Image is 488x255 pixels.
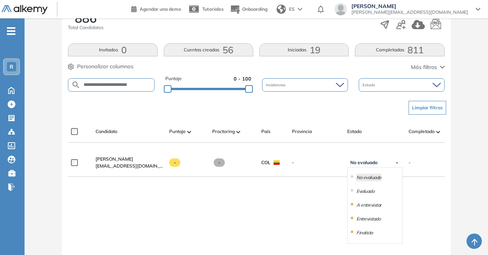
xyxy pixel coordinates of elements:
button: Invitados0 [68,43,157,56]
button: Completadas811 [355,43,444,56]
img: SEARCH_ALT [71,80,81,90]
span: Agendar una demo [140,6,181,12]
span: [EMAIL_ADDRESS][DOMAIN_NAME] [96,163,163,169]
span: Tutoriales [202,6,224,12]
span: Total Candidatos [68,24,104,31]
span: [PERSON_NAME] [351,3,468,9]
img: [missing "en.ARROW_ALT" translation] [187,131,191,133]
a: [PERSON_NAME] [96,156,163,163]
span: Estado [363,82,377,88]
button: Cuentas creadas56 [164,43,253,56]
span: Completado [409,128,435,135]
img: arrow [298,8,302,11]
span: Puntaje [169,128,186,135]
span: Onboarding [242,6,267,12]
span: Más filtros [411,63,437,71]
span: País [261,128,270,135]
img: [missing "en.ARROW_ALT" translation] [436,131,440,133]
span: [PERSON_NAME][EMAIL_ADDRESS][DOMAIN_NAME] [351,9,468,15]
button: Onboarding [230,1,267,18]
li: Oferta enviada [356,243,385,250]
span: Puntaje [165,75,182,82]
button: Más filtros [411,63,445,71]
span: ES [289,6,295,13]
a: Agendar una demo [131,4,181,13]
img: COL [274,160,280,165]
img: world [277,5,286,14]
span: Proctoring [212,128,235,135]
span: Personalizar columnas [77,63,134,71]
span: Candidato [96,128,117,135]
li: Entrevistado [356,215,381,223]
li: A entrevistar [356,201,381,209]
span: - [169,158,180,167]
i: - [7,30,15,32]
li: Finalista [356,229,373,237]
li: Evaluado [356,188,374,195]
div: Estado [359,78,445,92]
span: Incidencias [266,82,287,88]
button: Personalizar columnas [68,63,134,71]
span: 0 - 100 [234,75,251,82]
span: [PERSON_NAME] [96,156,133,162]
button: Limpiar filtros [409,101,446,115]
span: R [10,64,13,70]
span: - [214,158,225,167]
img: Ícono de flecha [395,160,399,165]
img: Logo [2,5,48,15]
img: [missing "en.ARROW_ALT" translation] [236,131,240,133]
span: COL [261,159,270,166]
span: Provincia [292,128,312,135]
button: Iniciadas19 [259,43,349,56]
span: - [292,159,341,166]
li: No evaluado [356,174,381,181]
span: - [409,159,411,166]
span: No evaluado [350,160,378,166]
div: Incidencias [262,78,348,92]
span: Estado [347,128,362,135]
